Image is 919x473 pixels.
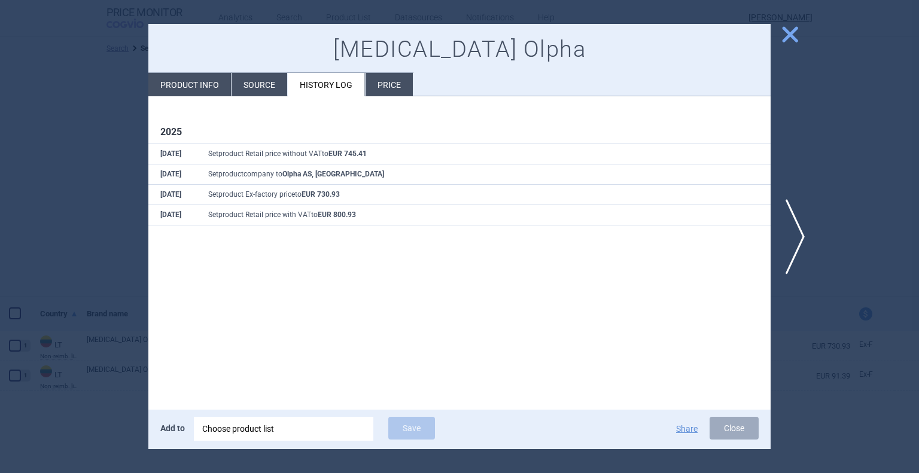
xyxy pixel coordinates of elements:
[148,205,196,225] th: [DATE]
[202,417,365,441] div: Choose product list
[288,73,365,96] li: History log
[208,190,340,199] span: Set product Ex-factory price to
[160,36,759,63] h1: [MEDICAL_DATA] Olpha
[148,164,196,185] th: [DATE]
[388,417,435,440] button: Save
[148,73,231,96] li: Product info
[208,170,384,178] span: Set product company to
[148,144,196,164] th: [DATE]
[676,425,698,433] button: Share
[208,149,367,158] span: Set product Retail price without VAT to
[232,73,287,96] li: Source
[148,184,196,205] th: [DATE]
[328,149,367,158] strong: EUR 745.41
[282,170,384,178] strong: Olpha AS, [GEOGRAPHIC_DATA]
[302,190,340,199] strong: EUR 730.93
[366,73,413,96] li: Price
[710,417,759,440] button: Close
[194,417,373,441] div: Choose product list
[160,126,759,138] h1: 2025
[160,417,185,440] p: Add to
[208,210,356,219] span: Set product Retail price with VAT to
[318,210,356,219] strong: EUR 800.93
